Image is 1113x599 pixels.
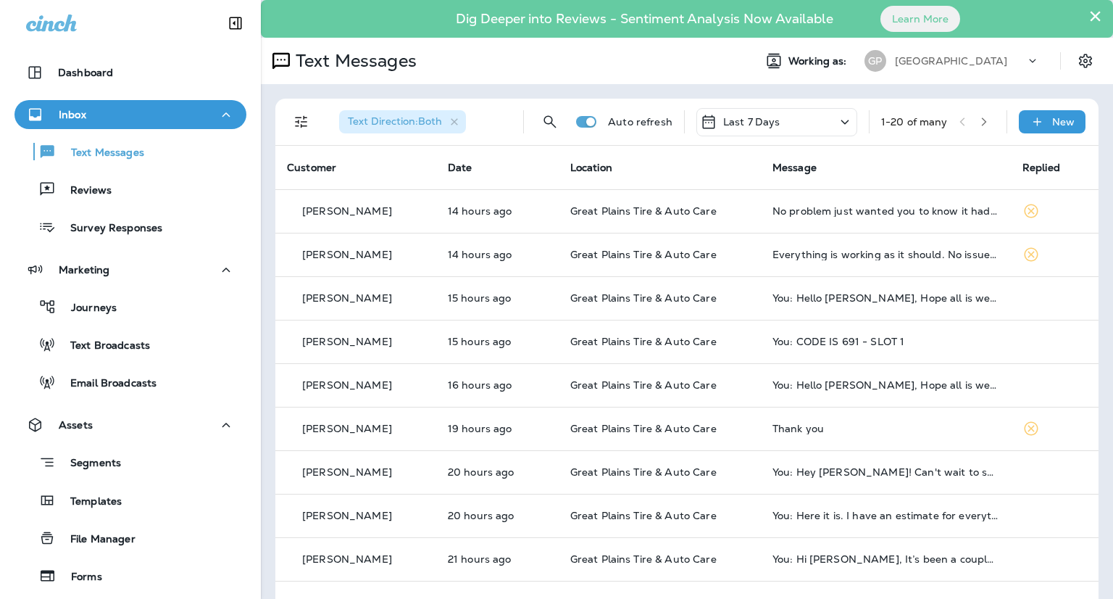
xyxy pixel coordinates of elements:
p: Email Broadcasts [56,377,157,391]
p: Segments [56,457,121,471]
p: Text Messages [57,146,144,160]
p: File Manager [56,533,136,547]
button: Survey Responses [14,212,246,242]
button: Search Messages [535,107,564,136]
button: Inbox [14,100,246,129]
div: Thank you [772,423,999,434]
div: Text Direction:Both [339,110,466,133]
p: Inbox [59,109,86,120]
button: Journeys [14,292,246,322]
p: [PERSON_NAME] [302,553,392,565]
span: Location [570,161,612,174]
div: GP [864,50,886,72]
span: Replied [1022,161,1060,174]
p: Forms [57,571,102,584]
button: Collapse Sidebar [215,9,256,38]
p: [PERSON_NAME] [302,249,392,260]
p: Text Messages [290,50,417,72]
div: You: Here it is. I have an estimate for everything we discovered. No pressure, we give YOU, our c... [772,510,999,521]
span: Working as: [788,55,850,67]
span: Great Plains Tire & Auto Care [570,292,717,305]
span: Great Plains Tire & Auto Care [570,335,717,348]
span: Text Direction : Both [348,115,442,128]
p: Text Broadcasts [56,339,150,353]
p: [PERSON_NAME] [302,292,392,304]
div: No problem just wanted you to know it had been completed [772,205,999,217]
span: Great Plains Tire & Auto Care [570,205,717,218]
div: You: Hello Jason, Hope all is well! This is Justin from Great Plains Tire & Auto Care. I wanted t... [772,292,999,304]
p: Sep 25, 2025 10:48 AM [448,466,547,478]
button: Forms [14,561,246,591]
button: Learn More [880,6,960,32]
button: Marketing [14,255,246,284]
button: Settings [1072,48,1099,74]
p: New [1052,116,1075,128]
button: Templates [14,485,246,516]
div: You: Hello David, Hope all is well! This is Justin at Great Plains Tire & Auto Care, I wanted to ... [772,379,999,391]
p: [GEOGRAPHIC_DATA] [895,55,1007,67]
p: Sep 25, 2025 03:30 PM [448,379,547,391]
p: Sep 25, 2025 10:24 AM [448,553,547,565]
p: Sep 25, 2025 12:16 PM [448,423,547,434]
p: Survey Responses [56,222,162,236]
p: Sep 25, 2025 05:06 PM [448,205,547,217]
span: Great Plains Tire & Auto Care [570,509,717,522]
p: [PERSON_NAME] [302,423,392,434]
span: Great Plains Tire & Auto Care [570,379,717,392]
button: Filters [287,107,316,136]
button: Email Broadcasts [14,367,246,397]
span: Customer [287,161,336,174]
p: [PERSON_NAME] [302,336,392,347]
p: Sep 25, 2025 04:30 PM [448,292,547,304]
div: You: Hey Chad! Can't wait to serve you again. Click on the link below to get started! Once you ar... [772,466,999,478]
span: Great Plains Tire & Auto Care [570,248,717,261]
p: [PERSON_NAME] [302,379,392,391]
p: [PERSON_NAME] [302,205,392,217]
p: Sep 25, 2025 10:42 AM [448,510,547,521]
div: You: Hi Rodney, It’s been a couple of months since we serviced your 2011 Honda Odyssey at Great P... [772,553,999,565]
button: Assets [14,410,246,439]
button: Text Broadcasts [14,329,246,360]
span: Great Plains Tire & Auto Care [570,422,717,435]
p: Dig Deeper into Reviews - Sentiment Analysis Now Available [414,17,875,21]
p: [PERSON_NAME] [302,466,392,478]
p: Marketing [59,264,109,276]
div: Everything is working as it should. No issues from what was repaired. [772,249,999,260]
p: Sep 25, 2025 04:17 PM [448,336,547,347]
div: You: CODE IS 691 - SLOT 1 [772,336,999,347]
button: Segments [14,447,246,478]
p: Templates [56,495,122,509]
p: Journeys [57,302,117,315]
span: Great Plains Tire & Auto Care [570,553,717,566]
button: Close [1088,4,1102,28]
p: Assets [59,419,93,431]
div: 1 - 20 of many [881,116,948,128]
button: Dashboard [14,58,246,87]
p: Sep 25, 2025 04:47 PM [448,249,547,260]
span: Message [772,161,817,174]
span: Great Plains Tire & Auto Care [570,466,717,479]
p: Dashboard [58,67,113,78]
p: Last 7 Days [723,116,780,128]
span: Date [448,161,472,174]
p: Auto refresh [608,116,672,128]
button: Reviews [14,174,246,205]
button: Text Messages [14,136,246,167]
p: [PERSON_NAME] [302,510,392,521]
button: File Manager [14,523,246,553]
p: Reviews [56,184,112,198]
